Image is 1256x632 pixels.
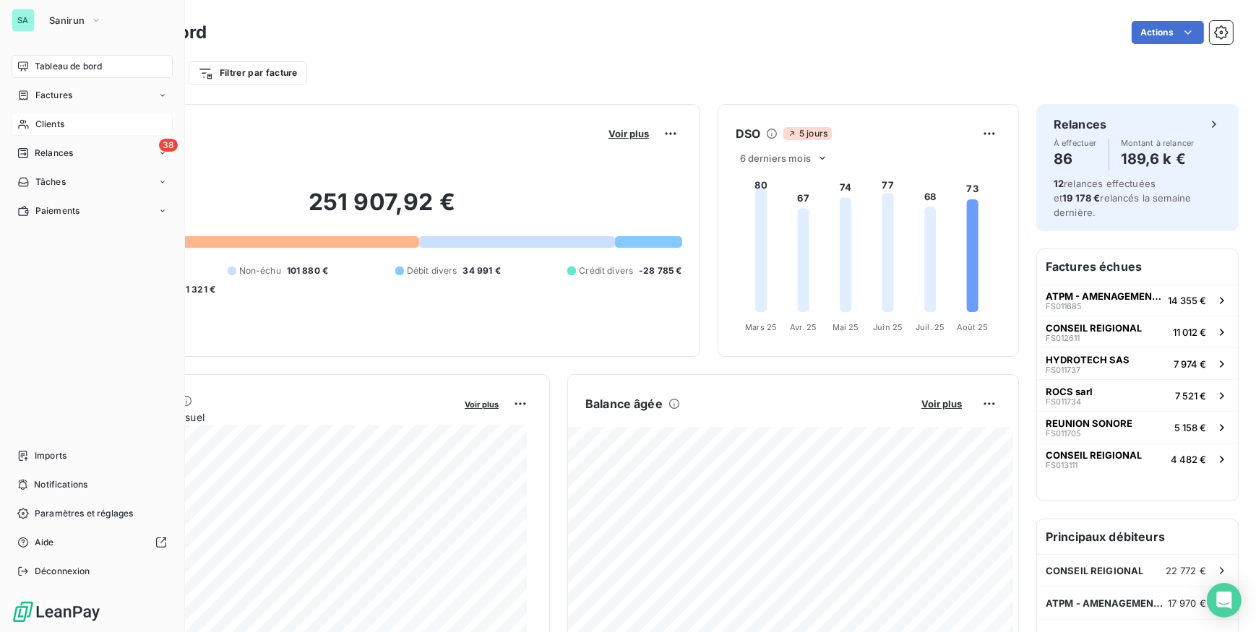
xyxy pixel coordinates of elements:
span: 5 158 € [1174,422,1206,433]
a: Factures [12,84,173,107]
tspan: Mai 25 [832,322,859,332]
span: 19 178 € [1062,192,1100,204]
span: HYDROTECH SAS [1046,354,1130,365]
span: Aide [35,536,54,549]
span: 14 355 € [1168,295,1206,306]
span: 11 012 € [1173,326,1206,338]
span: -28 785 € [639,264,681,277]
span: Factures [35,89,72,102]
div: SA [12,9,35,32]
span: FS012611 [1046,334,1080,342]
span: 38 [159,139,178,152]
a: Paiements [12,199,173,222]
span: CONSEIL REIGIONAL [1046,322,1142,334]
span: 7 974 € [1174,358,1206,370]
span: ATPM - AMENAGEMENTS TRAVAUX PUBLICS DES MASCAREIGNES [1046,597,1168,609]
a: Imports [12,444,173,467]
span: Déconnexion [35,565,90,578]
span: À effectuer [1054,139,1097,147]
tspan: Mars 25 [745,322,777,332]
h4: 189,6 k € [1121,147,1195,170]
span: REUNION SONORE [1046,417,1132,429]
span: Notifications [34,478,87,491]
span: Imports [35,449,66,462]
tspan: Juin 25 [873,322,903,332]
div: Open Intercom Messenger [1207,583,1242,618]
span: FS011705 [1046,429,1081,438]
h6: DSO [736,125,760,142]
button: Voir plus [460,397,503,410]
button: HYDROTECH SASFS0117377 974 € [1037,347,1238,379]
span: FS013111 [1046,461,1078,469]
span: -1 321 € [181,283,215,296]
span: Tableau de bord [35,60,102,73]
span: FS011737 [1046,365,1080,374]
button: CONSEIL REIGIONALFS0131114 482 € [1037,443,1238,475]
button: ATPM - AMENAGEMENTS TRAVAUX PUBLICS DES MASCAREIGNESFS01168514 355 € [1037,284,1238,316]
h4: 86 [1054,147,1097,170]
button: Filtrer par facture [189,61,307,85]
button: CONSEIL REIGIONALFS01261111 012 € [1037,316,1238,347]
tspan: Juil. 25 [916,322,945,332]
a: Aide [12,531,173,554]
span: Voir plus [608,128,649,139]
a: 38Relances [12,142,173,165]
span: CONSEIL REIGIONAL [1046,449,1142,461]
span: FS011734 [1046,397,1081,406]
span: ROCS sarl [1046,386,1093,397]
button: Voir plus [604,127,653,140]
span: 34 991 € [463,264,501,277]
span: Paramètres et réglages [35,507,133,520]
h2: 251 907,92 € [82,188,682,231]
span: 101 880 € [287,264,328,277]
img: Logo LeanPay [12,600,101,623]
span: Voir plus [465,399,499,410]
span: 17 970 € [1168,597,1206,609]
a: Paramètres et réglages [12,502,173,525]
h6: Relances [1054,116,1106,133]
span: ATPM - AMENAGEMENTS TRAVAUX PUBLICS DES MASCAREIGNES [1046,290,1162,302]
span: 5 jours [783,127,832,140]
span: CONSEIL REIGIONAL [1046,565,1144,576]
button: Actions [1132,21,1204,44]
span: Non-échu [239,264,281,277]
span: 4 482 € [1171,454,1206,465]
h6: Factures échues [1037,249,1238,284]
h6: Principaux débiteurs [1037,519,1238,554]
span: Tâches [35,176,66,189]
a: Tableau de bord [12,55,173,78]
span: FS011685 [1046,302,1082,311]
span: 12 [1054,178,1064,189]
span: Clients [35,118,64,131]
a: Tâches [12,170,173,194]
span: Voir plus [921,398,962,410]
tspan: Avr. 25 [790,322,817,332]
button: Voir plus [917,397,966,410]
span: 7 521 € [1175,390,1206,402]
span: Débit divers [407,264,457,277]
span: relances effectuées et relancés la semaine dernière. [1054,178,1191,218]
button: ROCS sarlFS0117347 521 € [1037,379,1238,411]
h6: Balance âgée [585,395,663,412]
span: Crédit divers [579,264,633,277]
span: Relances [35,147,73,160]
span: Chiffre d'affaires mensuel [82,410,455,425]
span: 22 772 € [1166,565,1206,576]
a: Clients [12,113,173,136]
span: Paiements [35,204,79,217]
tspan: Août 25 [956,322,988,332]
span: Montant à relancer [1121,139,1195,147]
button: REUNION SONOREFS0117055 158 € [1037,411,1238,443]
span: Sanirun [49,14,85,26]
span: 6 derniers mois [740,152,811,164]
